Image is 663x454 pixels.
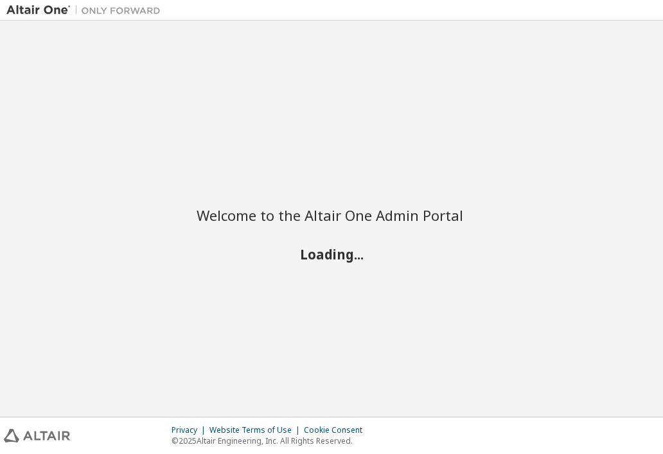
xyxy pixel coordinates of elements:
h2: Loading... [197,245,466,262]
img: Altair One [6,4,167,17]
h2: Welcome to the Altair One Admin Portal [197,206,466,224]
p: © 2025 Altair Engineering, Inc. All Rights Reserved. [172,435,370,446]
img: altair_logo.svg [4,429,70,442]
div: Privacy [172,425,209,435]
div: Website Terms of Use [209,425,304,435]
div: Cookie Consent [304,425,370,435]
